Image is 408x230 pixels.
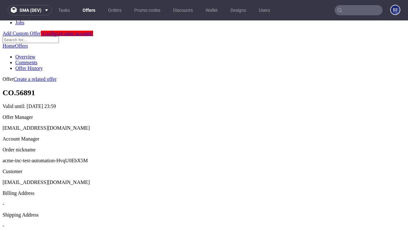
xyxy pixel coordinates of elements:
a: Home [3,23,15,28]
div: Offer [3,56,405,62]
a: Configure sales account! [41,10,93,16]
div: Offer Manager [3,94,405,100]
h1: CO.56891 [3,68,405,77]
a: Offers [79,5,99,15]
span: Configure sales account! [42,10,93,16]
a: Add Custom Offer [3,10,41,16]
a: Overview [15,34,35,39]
div: Billing Address [3,170,405,176]
a: Offers [15,23,28,28]
figcaption: e2 [391,5,400,14]
a: Users [255,5,274,15]
a: Comments [15,39,37,45]
a: Discounts [169,5,197,15]
div: Shipping Address [3,192,405,197]
a: Promo codes [130,5,164,15]
span: [EMAIL_ADDRESS][DOMAIN_NAME] [3,159,90,165]
p: acme-inc-test-automation-HvqU0EbX5M [3,137,405,143]
a: Designs [227,5,250,15]
a: Orders [104,5,125,15]
div: Customer [3,148,405,154]
p: Valid until: [3,83,405,89]
span: sma (dev) [19,8,41,12]
input: Search for... [3,16,59,23]
button: sma (dev) [8,5,52,15]
div: Account Manager [3,116,405,121]
a: Offer History [15,45,43,50]
span: - [3,181,4,186]
a: Create a related offer [13,56,56,61]
a: Wallet [202,5,222,15]
div: [EMAIL_ADDRESS][DOMAIN_NAME] [3,105,405,111]
span: - [3,203,4,208]
a: Tasks [55,5,74,15]
div: Order nickname [3,126,405,132]
time: [DATE] 23:59 [27,83,56,88]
